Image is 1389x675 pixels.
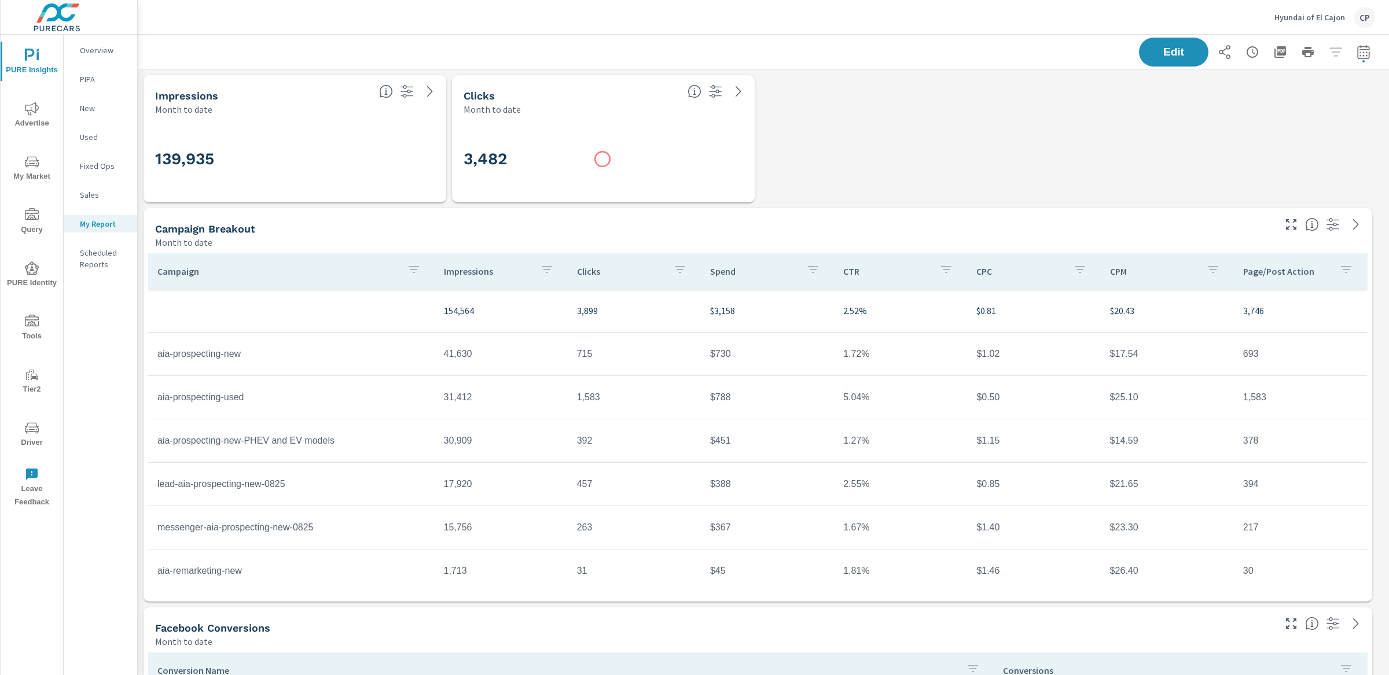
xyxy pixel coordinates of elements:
td: $1.46 [967,556,1100,585]
div: CP [1354,7,1375,28]
td: 31 [568,556,701,585]
button: "Export Report to PDF" [1269,40,1292,64]
span: Driver [4,421,60,449]
div: Fixed Ops [64,157,137,175]
td: $14.59 [1101,426,1234,455]
td: $25.10 [1101,383,1234,412]
span: Query [4,208,60,237]
button: Make Fullscreen [1282,614,1300,633]
div: PIPA [64,71,137,88]
td: 1,583 [568,383,701,412]
div: nav menu [1,35,63,514]
a: See more details in report [1347,614,1365,633]
td: 1,713 [435,556,568,585]
td: $788 [701,383,834,412]
button: Print Report [1296,40,1320,64]
td: messenger-aia-prospecting-new-0825 [148,513,435,542]
td: aia-prospecting-new [148,340,435,368]
td: 1.81% [834,556,967,585]
td: 17,920 [435,470,568,499]
p: 2.52% [843,304,958,318]
td: 30 [1234,556,1367,585]
a: See more details in report [729,82,748,101]
a: See more details in report [421,82,439,101]
td: 30,909 [435,426,568,455]
td: 1,583 [1234,383,1367,412]
h3: 139,935 [155,149,435,169]
p: Month to date [155,102,212,116]
span: PURE Identity [4,261,60,290]
td: 2.55% [834,470,967,499]
span: This is a summary of Social performance results by campaign. Each column can be sorted. [1305,217,1319,231]
p: CPM [1110,265,1197,277]
p: CPC [976,265,1063,277]
h5: Clicks [464,90,495,102]
button: Select Date Range [1352,40,1375,64]
td: 693 [1234,340,1367,368]
p: Impressions [444,265,531,277]
p: Page/Post Action [1243,265,1330,277]
td: 217 [1234,513,1367,542]
td: aia-remarketing-new [148,556,435,585]
td: 31,412 [435,383,568,412]
td: 263 [568,513,701,542]
div: Scheduled Reports [64,244,137,273]
div: New [64,99,137,117]
h5: Facebook Conversions [155,622,270,634]
p: Clicks [577,265,664,277]
p: Scheduled Reports [80,247,128,270]
td: $367 [701,513,834,542]
span: Advertise [4,102,60,130]
span: The number of times an ad was shown on your behalf. [379,84,393,98]
td: 394 [1234,470,1367,499]
p: 3,899 [577,304,692,318]
p: Sales [80,189,128,201]
p: Month to date [155,635,212,648]
td: 715 [568,340,701,368]
td: $1.15 [967,426,1100,455]
div: My Report [64,215,137,233]
p: CTR [843,265,930,277]
span: Conversions reported by Facebook. [1305,617,1319,630]
td: aia-prospecting-new-PHEV and EV models [148,426,435,455]
p: $20.43 [1110,304,1225,318]
p: Spend [710,265,797,277]
td: $0.50 [967,383,1100,412]
td: 41,630 [435,340,568,368]
td: $388 [701,470,834,499]
td: 392 [568,426,701,455]
h5: Campaign Breakout [155,223,255,235]
span: Tools [4,315,60,343]
td: $451 [701,426,834,455]
span: The number of times an ad was clicked by a consumer. [688,84,701,98]
p: Month to date [155,235,212,249]
td: 15,756 [435,513,568,542]
td: $730 [701,340,834,368]
p: $0.81 [976,304,1091,318]
h3: 3,482 [464,149,743,169]
p: $3,158 [710,304,825,318]
p: PIPA [80,73,128,85]
button: Edit [1139,38,1208,67]
td: $45 [701,556,834,585]
span: Edit [1151,47,1197,57]
td: 1.72% [834,340,967,368]
div: Overview [64,42,137,59]
p: 154,564 [444,304,558,318]
p: New [80,102,128,114]
td: $1.02 [967,340,1100,368]
td: $17.54 [1101,340,1234,368]
td: $26.40 [1101,556,1234,585]
p: Used [80,131,128,143]
td: $21.65 [1101,470,1234,499]
p: Month to date [464,102,521,116]
button: Share Report [1213,40,1236,64]
a: See more details in report [1347,215,1365,234]
td: 457 [568,470,701,499]
td: 5.04% [834,383,967,412]
td: aia-prospecting-used [148,383,435,412]
span: PURE Insights [4,49,60,77]
span: Leave Feedback [4,467,60,509]
td: $0.85 [967,470,1100,499]
p: My Report [80,218,128,230]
